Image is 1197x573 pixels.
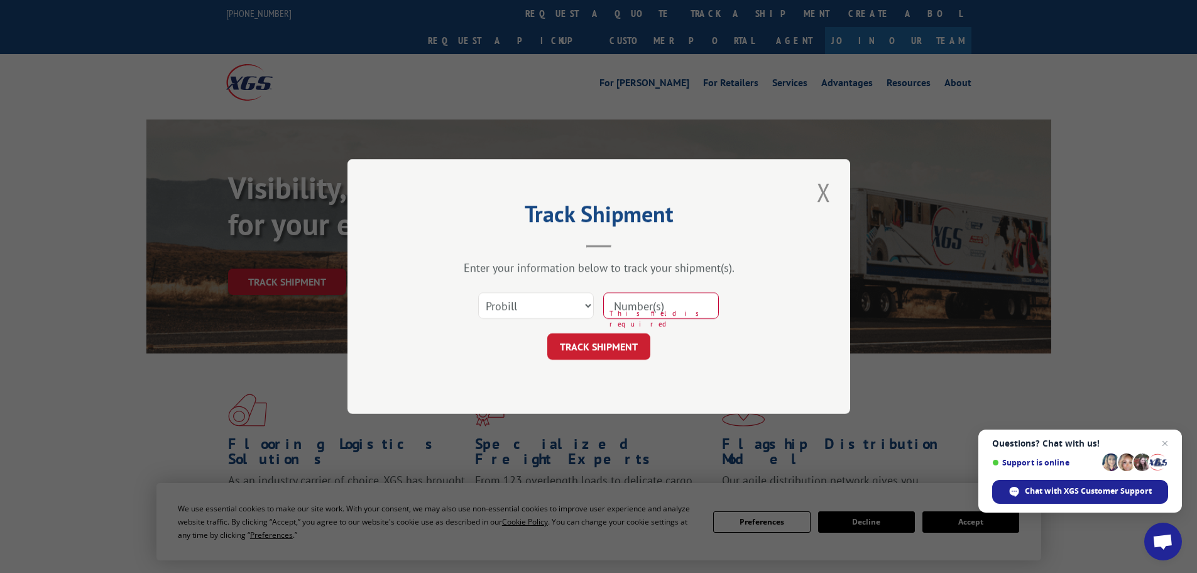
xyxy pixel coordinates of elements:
span: Chat with XGS Customer Support [1025,486,1152,497]
span: Chat with XGS Customer Support [992,480,1168,504]
h2: Track Shipment [410,205,787,229]
span: Questions? Chat with us! [992,438,1168,448]
a: Open chat [1144,523,1182,560]
div: Enter your information below to track your shipment(s). [410,260,787,275]
button: TRACK SHIPMENT [547,333,650,360]
input: Number(s) [603,292,719,319]
span: Support is online [992,458,1098,467]
span: This field is required [609,308,719,329]
button: Close modal [813,175,834,209]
